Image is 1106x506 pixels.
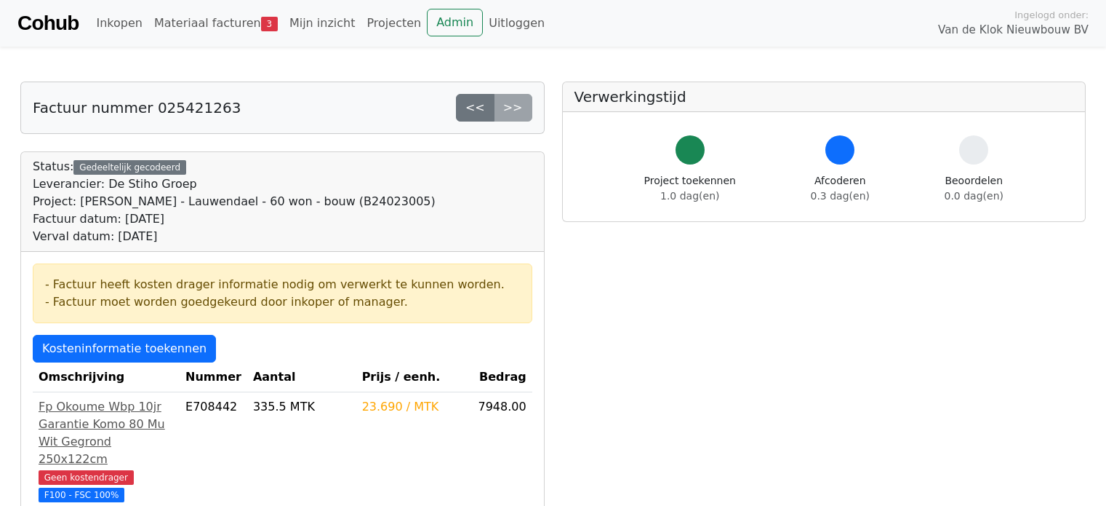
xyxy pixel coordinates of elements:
a: Mijn inzicht [284,9,361,38]
h5: Factuur nummer 025421263 [33,99,241,116]
div: Factuur datum: [DATE] [33,210,436,228]
div: - Factuur moet worden goedgekeurd door inkoper of manager. [45,293,520,311]
div: 335.5 MTK [253,398,350,416]
div: Beoordelen [945,173,1003,204]
span: F100 - FSC 100% [39,488,124,502]
span: 0.3 dag(en) [811,190,870,202]
th: Omschrijving [33,363,180,392]
a: Cohub [17,6,79,41]
span: 1.0 dag(en) [660,190,719,202]
a: Projecten [361,9,427,38]
div: Leverancier: De Stiho Groep [33,175,436,193]
div: Fp Okoume Wbp 10jr Garantie Komo 80 Mu Wit Gegrond 250x122cm [39,398,174,468]
div: Status: [33,158,436,245]
a: Uitloggen [483,9,550,38]
a: Admin [427,9,483,36]
div: Verval datum: [DATE] [33,228,436,245]
div: Afcoderen [811,173,870,204]
th: Prijs / eenh. [356,363,465,392]
th: Aantal [247,363,356,392]
span: Geen kostendrager [39,470,134,485]
div: Project: [PERSON_NAME] - Lauwendael - 60 won - bouw (B24023005) [33,193,436,210]
a: Kosteninformatie toekennen [33,335,216,363]
div: Gedeeltelijk gecodeerd [73,160,186,175]
div: Project toekennen [644,173,736,204]
span: 0.0 dag(en) [945,190,1003,202]
div: 23.690 / MTK [362,398,460,416]
span: Ingelogd onder: [1014,8,1089,22]
span: Van de Klok Nieuwbouw BV [938,22,1089,39]
a: << [456,94,494,122]
th: Nummer [180,363,247,392]
a: Fp Okoume Wbp 10jr Garantie Komo 80 Mu Wit Gegrond 250x122cmGeen kostendragerF100 - FSC 100% [39,398,174,503]
a: Inkopen [90,9,148,38]
th: Bedrag [465,363,532,392]
div: - Factuur heeft kosten drager informatie nodig om verwerkt te kunnen worden. [45,276,520,293]
a: Materiaal facturen3 [148,9,284,38]
span: 3 [261,17,278,31]
h5: Verwerkingstijd [574,88,1074,106]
